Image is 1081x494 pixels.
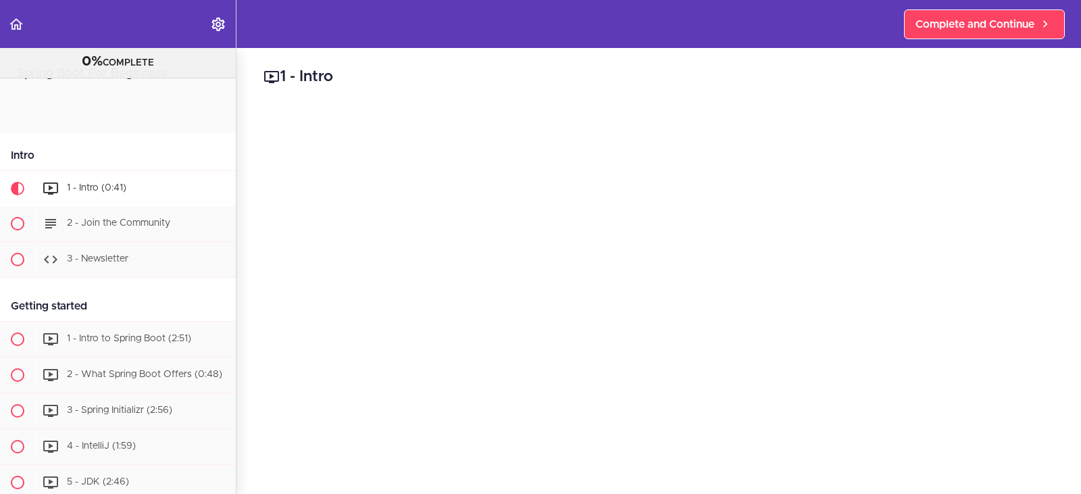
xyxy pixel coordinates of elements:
[8,16,24,32] svg: Back to course curriculum
[67,218,170,228] span: 2 - Join the Community
[67,334,191,343] span: 1 - Intro to Spring Boot (2:51)
[904,9,1065,39] a: Complete and Continue
[67,183,126,193] span: 1 - Intro (0:41)
[67,441,136,451] span: 4 - IntelliJ (1:59)
[210,16,226,32] svg: Settings Menu
[17,53,219,71] div: COMPLETE
[67,370,222,379] span: 2 - What Spring Boot Offers (0:48)
[82,55,103,68] span: 0%
[67,477,129,487] span: 5 - JDK (2:46)
[915,16,1034,32] span: Complete and Continue
[67,405,172,415] span: 3 - Spring Initializr (2:56)
[263,66,1054,89] h2: 1 - Intro
[67,254,128,264] span: 3 - Newsletter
